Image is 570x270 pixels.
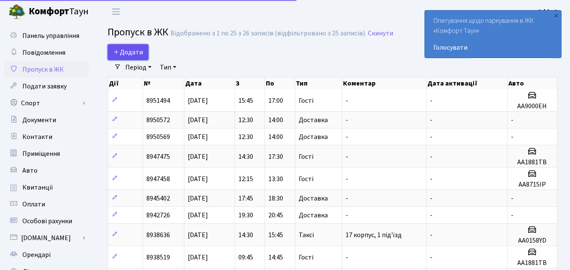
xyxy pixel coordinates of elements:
[511,181,554,189] h5: АА8715ІР
[299,232,314,238] span: Таксі
[146,152,170,161] span: 8947475
[346,253,348,262] span: -
[184,78,235,89] th: Дата
[22,166,38,175] span: Авто
[268,230,283,240] span: 15:45
[146,194,170,203] span: 8945402
[268,132,283,142] span: 14:00
[4,27,89,44] a: Панель управління
[299,134,328,140] span: Доставка
[299,212,328,219] span: Доставка
[425,11,561,58] div: Опитування щодо паркування в ЖК «Комфорт Таун»
[29,5,69,18] b: Комфорт
[108,78,143,89] th: Дії
[430,152,432,161] span: -
[238,152,253,161] span: 14:30
[238,211,253,220] span: 19:30
[4,162,89,179] a: Авто
[299,176,313,182] span: Гості
[22,149,60,158] span: Приміщення
[4,128,89,145] a: Контакти
[268,253,283,262] span: 14:45
[346,152,348,161] span: -
[22,82,67,91] span: Подати заявку
[427,78,508,89] th: Дата активації
[511,115,513,125] span: -
[430,132,432,142] span: -
[346,132,348,142] span: -
[4,112,89,128] a: Документи
[143,78,184,89] th: №
[146,230,170,240] span: 8938636
[188,96,208,105] span: [DATE]
[4,179,89,196] a: Квитанції
[537,7,560,16] b: Офіс 1.
[238,230,253,240] span: 14:30
[299,97,313,104] span: Гості
[29,5,89,19] span: Таун
[22,65,64,74] span: Пропуск в ЖК
[511,158,554,166] h5: АА1881ТВ
[146,96,170,105] span: 8951494
[238,194,253,203] span: 17:45
[368,29,393,37] a: Скинути
[22,132,52,142] span: Контакти
[188,132,208,142] span: [DATE]
[8,3,25,20] img: logo.png
[295,78,342,89] th: Тип
[4,196,89,213] a: Оплати
[511,132,513,142] span: -
[430,194,432,203] span: -
[511,211,513,220] span: -
[268,194,283,203] span: 18:30
[268,211,283,220] span: 20:45
[511,259,554,267] h5: АА1881ТВ
[113,48,143,57] span: Додати
[4,44,89,61] a: Повідомлення
[108,44,149,60] a: Додати
[299,254,313,261] span: Гості
[552,11,560,20] div: ×
[430,96,432,105] span: -
[4,78,89,95] a: Подати заявку
[235,78,265,89] th: З
[430,253,432,262] span: -
[22,48,65,57] span: Повідомлення
[188,253,208,262] span: [DATE]
[238,115,253,125] span: 12:30
[342,78,427,89] th: Коментар
[433,43,553,53] a: Голосувати
[4,61,89,78] a: Пропуск в ЖК
[346,211,348,220] span: -
[430,115,432,125] span: -
[188,152,208,161] span: [DATE]
[346,174,348,184] span: -
[105,5,127,19] button: Переключити навігацію
[122,60,155,75] a: Період
[346,115,348,125] span: -
[188,115,208,125] span: [DATE]
[4,246,89,263] a: Орендарі
[22,250,51,259] span: Орендарі
[146,211,170,220] span: 8942726
[430,174,432,184] span: -
[346,96,348,105] span: -
[146,253,170,262] span: 8938519
[511,194,513,203] span: -
[299,195,328,202] span: Доставка
[188,174,208,184] span: [DATE]
[268,115,283,125] span: 14:00
[22,200,45,209] span: Оплати
[22,31,79,40] span: Панель управління
[146,174,170,184] span: 8947458
[346,230,402,240] span: 17 корпус, 1 під'їзд
[511,237,554,245] h5: АА0158YD
[188,194,208,203] span: [DATE]
[268,152,283,161] span: 17:30
[108,25,168,40] span: Пропуск в ЖК
[537,7,560,17] a: Офіс 1.
[238,253,253,262] span: 09:45
[430,230,432,240] span: -
[511,102,554,110] h5: АА9000ЕН
[238,132,253,142] span: 12:30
